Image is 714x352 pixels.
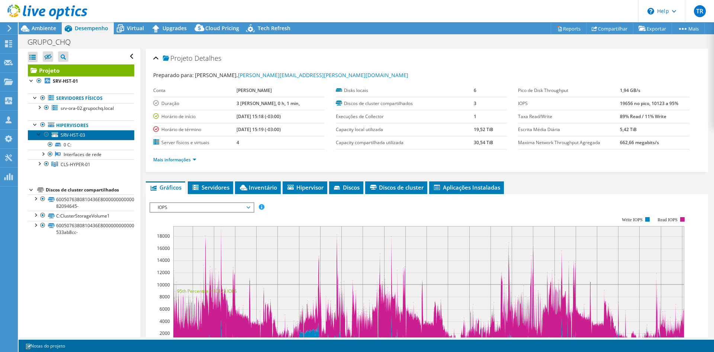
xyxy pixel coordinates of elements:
[28,159,134,169] a: CLS-HYPER-01
[658,217,678,222] text: Read IOPS
[336,113,474,120] label: Execuções de Collector
[237,126,281,133] b: [DATE] 15:19 (-03:00)
[163,25,187,32] span: Upgrades
[157,269,170,276] text: 12000
[333,184,360,191] span: Discos
[672,23,705,34] a: Mais
[61,105,114,111] span: srv-ora-02.grupochq.local
[239,184,277,191] span: Inventário
[28,103,134,113] a: srv-ora-02.grupochq.local
[153,139,237,146] label: Server físicos e virtuais
[518,87,620,94] label: Pico de Disk Throughput
[157,233,170,239] text: 18000
[369,184,424,191] span: Discos de cluster
[163,55,193,62] span: Projeto
[24,38,82,46] h1: GRUPO_CHQ
[28,120,134,130] a: Hipervisores
[28,76,134,86] a: SRV-HST-01
[518,126,620,133] label: Escrita Média Diária
[127,25,144,32] span: Virtual
[28,130,134,140] a: SRV-HST-03
[28,150,134,159] a: Interfaces de rede
[160,306,170,312] text: 6000
[620,100,678,107] b: 19656 no pico, 10123 a 95%
[153,126,237,133] label: Horário de término
[153,100,237,107] label: Duração
[28,64,134,76] a: Projeto
[620,113,666,120] b: 89% Read / 11% Write
[237,139,239,146] b: 4
[157,257,170,263] text: 14000
[157,245,170,251] text: 16000
[32,25,56,32] span: Ambiente
[153,72,194,79] label: Preparado para:
[157,282,170,288] text: 10000
[518,139,620,146] label: Maxima Network Throughput Agregada
[433,184,500,191] span: Aplicações Instaladas
[474,100,476,107] b: 3
[28,140,134,150] a: 0 C:
[620,126,637,133] b: 5,42 TiB
[46,185,134,194] div: Discos de cluster compartilhados
[474,126,493,133] b: 19,52 TiB
[28,211,134,221] a: C:ClusterStorageVolume1
[160,294,170,300] text: 8000
[195,72,408,79] span: [PERSON_NAME],
[28,194,134,211] a: 6005076380810436E800000000000008-82094645-
[237,100,300,107] b: 3 [PERSON_NAME], 0 h, 1 min,
[61,161,90,168] span: CLS-HYPER-01
[551,23,586,34] a: Reports
[53,78,78,84] b: SRV-HST-01
[154,203,250,212] span: IOPS
[286,184,324,191] span: Hipervisor
[160,318,170,324] text: 4000
[258,25,290,32] span: Tech Refresh
[633,23,672,34] a: Exportar
[75,25,108,32] span: Desempenho
[28,221,134,237] a: 6005076380810436E80000000000000A-533ab8cc-
[518,113,620,120] label: Taxa Read/Write
[620,87,640,93] b: 1,94 GB/s
[622,217,643,222] text: Write IOPS
[238,72,408,79] a: [PERSON_NAME][EMAIL_ADDRESS][PERSON_NAME][DOMAIN_NAME]
[474,113,476,120] b: 1
[28,93,134,103] a: Servidores físicos
[694,5,706,17] span: TR
[194,54,221,63] span: Detalhes
[647,8,654,15] svg: \n
[20,341,70,351] a: Notas do projeto
[192,184,229,191] span: Servidores
[474,87,476,93] b: 6
[160,330,170,336] text: 2000
[336,100,474,107] label: Discos de cluster compartilhados
[620,139,659,146] b: 662,66 megabits/s
[336,87,474,94] label: Disks locais
[586,23,633,34] a: Compartilhar
[237,87,272,93] b: [PERSON_NAME]
[177,288,237,294] text: 95th Percentile = 10123 IOPS
[237,113,281,120] b: [DATE] 15:18 (-03:00)
[474,139,493,146] b: 30,54 TiB
[153,87,237,94] label: Conta
[518,100,620,107] label: IOPS
[336,139,474,146] label: Capacity compartilhada utilizada
[153,156,196,163] a: Mais informações
[205,25,239,32] span: Cloud Pricing
[61,132,85,138] span: SRV-HST-03
[153,113,237,120] label: Horário de início
[336,126,474,133] label: Capacity local utilizada
[149,184,181,191] span: Gráficos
